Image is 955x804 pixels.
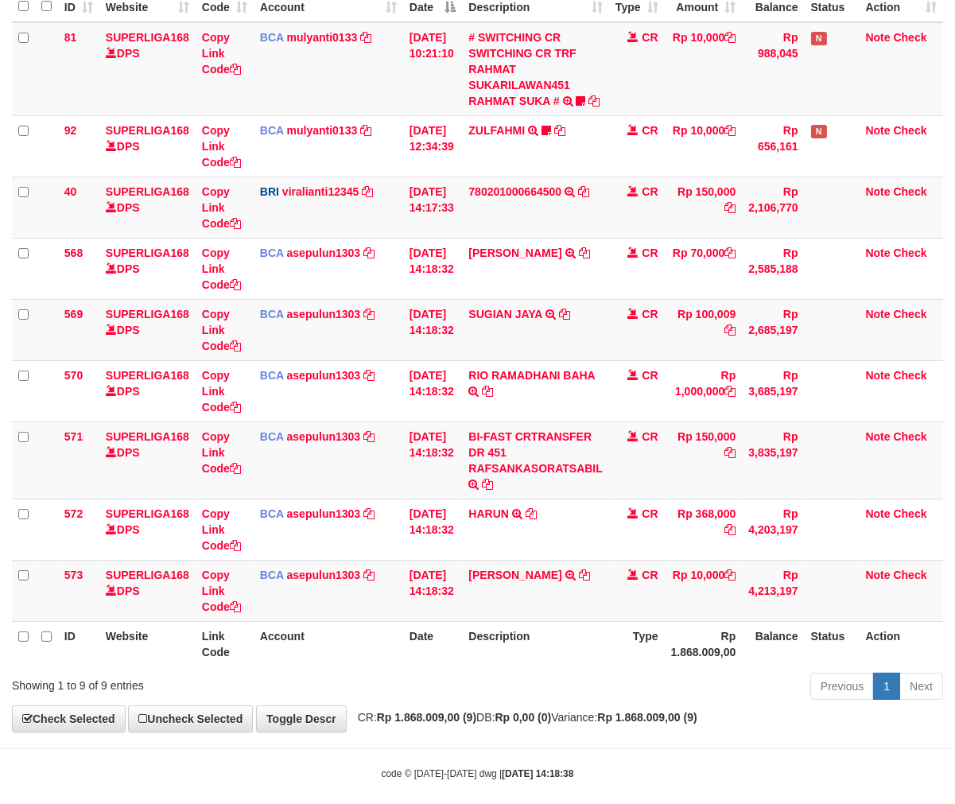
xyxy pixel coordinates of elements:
a: Check [894,247,927,259]
a: ZULFAHMI [468,124,525,137]
a: asepulun1303 [287,369,361,382]
td: [DATE] 12:34:39 [403,115,463,177]
a: Copy asepulun1303 to clipboard [363,247,375,259]
span: 571 [64,430,83,443]
a: Copy RIO RAMADHANI BAHA to clipboard [482,385,493,398]
a: Check [894,507,927,520]
a: Copy asepulun1303 to clipboard [363,569,375,581]
a: Copy asepulun1303 to clipboard [363,430,375,443]
a: Copy mulyanti0133 to clipboard [360,124,371,137]
a: Copy Rp 70,000 to clipboard [724,247,736,259]
td: [DATE] 14:18:32 [403,360,463,421]
a: Copy asepulun1303 to clipboard [363,369,375,382]
td: DPS [99,115,196,177]
th: Website [99,621,196,666]
a: Check [894,430,927,443]
a: Copy Link Code [202,308,241,352]
td: Rp 150,000 [665,177,743,238]
a: 780201000664500 [468,185,561,198]
a: Copy asepulun1303 to clipboard [363,308,375,320]
td: Rp 2,585,188 [742,238,804,299]
td: Rp 150,000 [665,421,743,499]
a: Check Selected [12,705,126,732]
span: BCA [260,369,284,382]
a: Copy mulyanti0133 to clipboard [360,31,371,44]
th: Action [860,621,943,666]
a: Copy # SWITCHING CR SWITCHING CR TRF RAHMAT SUKARILAWAN451 RAHMAT SUKA # to clipboard [588,95,600,107]
a: 1 [873,673,900,700]
span: 81 [64,31,77,44]
td: DPS [99,238,196,299]
td: [DATE] 14:18:32 [403,499,463,560]
a: Note [866,124,891,137]
td: Rp 1,000,000 [665,360,743,421]
a: Uncheck Selected [128,705,253,732]
a: Copy BI-FAST CRTRANSFER DR 451 RAFSANKASORATSABIL to clipboard [482,478,493,491]
td: DPS [99,421,196,499]
a: Note [866,247,891,259]
a: Copy HARUN to clipboard [526,507,537,520]
span: BCA [260,31,284,44]
a: RIO RAMADHANI BAHA [468,369,595,382]
td: Rp 368,000 [665,499,743,560]
td: Rp 3,835,197 [742,421,804,499]
a: Next [899,673,943,700]
a: Copy Link Code [202,185,241,230]
a: Copy Rp 100,009 to clipboard [724,324,736,336]
a: Copy HENDRA SUKATNO to clipboard [579,569,590,581]
td: [DATE] 10:21:10 [403,22,463,116]
a: Note [866,430,891,443]
a: [PERSON_NAME] [468,247,561,259]
td: Rp 10,000 [665,560,743,621]
a: viralianti12345 [282,185,359,198]
a: asepulun1303 [287,569,361,581]
span: BCA [260,308,284,320]
td: DPS [99,499,196,560]
span: 570 [64,369,83,382]
span: BRI [260,185,279,198]
a: SUGIAN JAYA [468,308,542,320]
a: Copy Link Code [202,569,241,613]
th: ID [58,621,99,666]
a: Note [866,507,891,520]
a: Check [894,308,927,320]
th: Status [805,621,860,666]
a: SUPERLIGA168 [106,430,189,443]
td: Rp 4,203,197 [742,499,804,560]
span: CR [642,430,658,443]
td: Rp 988,045 [742,22,804,116]
td: Rp 2,106,770 [742,177,804,238]
a: asepulun1303 [287,247,361,259]
span: Has Note [811,125,827,138]
td: [DATE] 14:18:32 [403,560,463,621]
td: Rp 656,161 [742,115,804,177]
a: SUPERLIGA168 [106,31,189,44]
a: Note [866,308,891,320]
a: Copy Rp 10,000 to clipboard [724,124,736,137]
small: code © [DATE]-[DATE] dwg | [382,768,574,779]
span: CR [642,124,658,137]
th: Balance [742,621,804,666]
a: # SWITCHING CR SWITCHING CR TRF RAHMAT SUKARILAWAN451 RAHMAT SUKA # [468,31,576,107]
strong: [DATE] 14:18:38 [502,768,573,779]
td: DPS [99,22,196,116]
td: DPS [99,177,196,238]
th: Description [462,621,609,666]
span: CR [642,185,658,198]
a: SUPERLIGA168 [106,185,189,198]
span: BCA [260,507,284,520]
td: DPS [99,360,196,421]
th: Date [403,621,463,666]
td: Rp 4,213,197 [742,560,804,621]
span: CR [642,507,658,520]
td: [DATE] 14:18:32 [403,299,463,360]
td: DPS [99,560,196,621]
a: SUPERLIGA168 [106,507,189,520]
a: mulyanti0133 [287,31,358,44]
strong: Rp 1.868.009,00 (9) [377,711,476,724]
a: asepulun1303 [287,430,361,443]
a: SUPERLIGA168 [106,247,189,259]
a: Check [894,569,927,581]
a: Copy viralianti12345 to clipboard [362,185,373,198]
td: [DATE] 14:18:32 [403,421,463,499]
